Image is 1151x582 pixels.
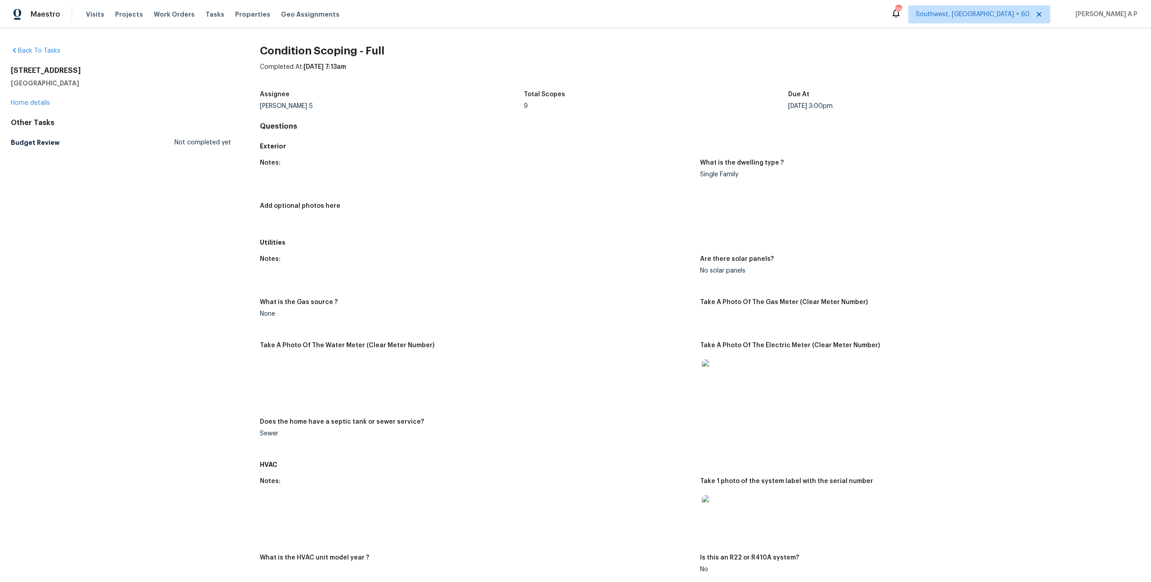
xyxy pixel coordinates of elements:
a: Back To Tasks [11,48,60,54]
span: [PERSON_NAME] A P [1072,10,1138,19]
div: 730 [895,5,901,14]
div: [PERSON_NAME] S [260,103,524,109]
span: Visits [86,10,104,19]
h5: Does the home have a septic tank or sewer service? [260,419,424,425]
h5: Take A Photo Of The Water Meter (Clear Meter Number) [260,342,434,349]
span: Tasks [205,11,224,18]
h5: What is the dwelling type ? [700,160,784,166]
h5: What is the Gas source ? [260,299,338,305]
h5: Are there solar panels? [700,256,774,262]
h5: Take A Photo Of The Electric Meter (Clear Meter Number) [700,342,880,349]
h5: Add optional photos here [260,203,340,209]
div: 9 [524,103,788,109]
div: Sewer [260,430,693,437]
span: Projects [115,10,143,19]
h5: Take 1 photo of the system label with the serial number [700,478,873,484]
div: [DATE] 3:00pm [788,103,1053,109]
h5: Notes: [260,160,281,166]
h4: Questions [260,122,1140,131]
span: Not completed yet [174,138,231,147]
h5: Is this an R22 or R410A system? [700,555,799,561]
h5: Total Scopes [524,91,565,98]
div: Other Tasks [11,118,231,127]
span: Maestro [31,10,60,19]
span: Geo Assignments [281,10,339,19]
h5: Utilities [260,238,1140,247]
h5: Notes: [260,478,281,484]
div: None [260,311,693,317]
div: No solar panels [700,268,1133,274]
span: [DATE] 7:13am [303,64,346,70]
h5: What is the HVAC unit model year ? [260,555,369,561]
h5: Due At [788,91,809,98]
h5: Assignee [260,91,290,98]
span: Work Orders [154,10,195,19]
h5: Budget Review [11,138,60,147]
a: Home details [11,100,50,106]
h5: HVAC [260,460,1140,469]
h5: [GEOGRAPHIC_DATA] [11,79,231,88]
div: Completed At: [260,63,1140,86]
div: Single Family [700,171,1133,178]
h2: [STREET_ADDRESS] [11,66,231,75]
span: Properties [235,10,270,19]
h5: Notes: [260,256,281,262]
span: Southwest, [GEOGRAPHIC_DATA] + 60 [916,10,1030,19]
h5: Take A Photo Of The Gas Meter (Clear Meter Number) [700,299,868,305]
h5: Exterior [260,142,1140,151]
h2: Condition Scoping - Full [260,46,1140,55]
div: No [700,566,1133,573]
